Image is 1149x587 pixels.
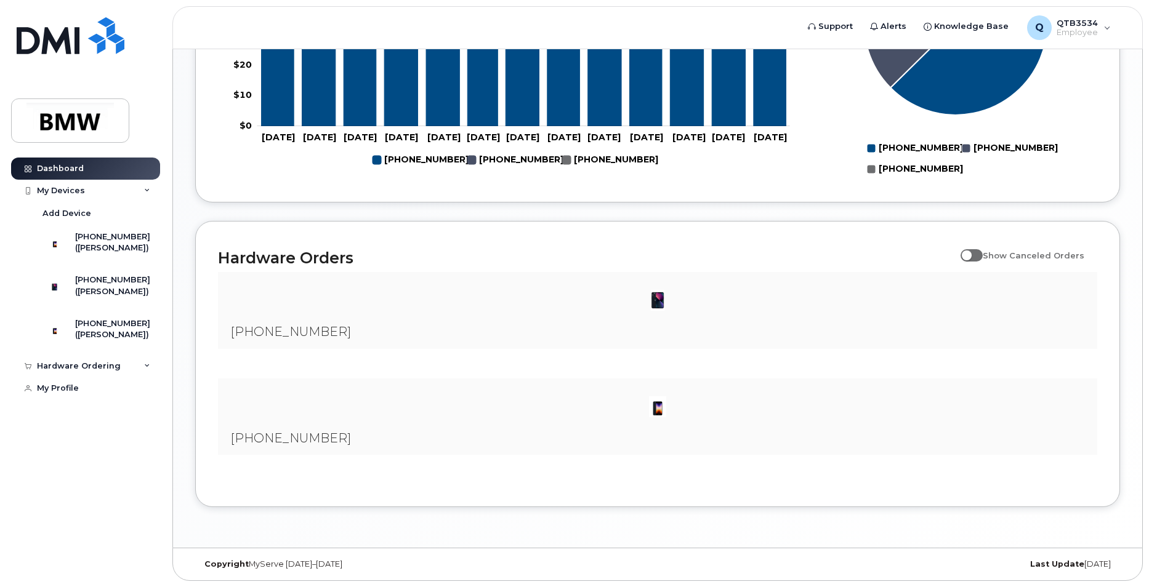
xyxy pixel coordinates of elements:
[1057,28,1098,38] span: Employee
[303,132,336,143] tspan: [DATE]
[672,132,706,143] tspan: [DATE]
[230,324,351,339] span: [PHONE_NUMBER]
[233,89,252,100] tspan: $10
[467,132,500,143] tspan: [DATE]
[1095,533,1140,578] iframe: Messenger Launcher
[385,132,418,143] tspan: [DATE]
[881,20,906,33] span: Alerts
[233,58,252,70] tspan: $20
[262,132,295,143] tspan: [DATE]
[587,132,621,143] tspan: [DATE]
[240,120,252,131] tspan: $0
[344,132,377,143] tspan: [DATE]
[645,288,670,313] img: image20231002-3703462-1ig824h.jpeg
[915,14,1017,39] a: Knowledge Base
[373,150,469,170] g: 864-320-7307
[204,559,249,569] strong: Copyright
[1035,20,1044,35] span: Q
[961,244,970,254] input: Show Canceled Orders
[427,132,461,143] tspan: [DATE]
[754,132,787,143] tspan: [DATE]
[547,132,581,143] tspan: [DATE]
[712,132,745,143] tspan: [DATE]
[818,20,853,33] span: Support
[467,150,563,170] g: 864-705-3445
[195,559,504,569] div: MyServe [DATE]–[DATE]
[562,150,658,170] g: 864-790-0880
[934,20,1009,33] span: Knowledge Base
[861,14,915,39] a: Alerts
[506,132,539,143] tspan: [DATE]
[812,559,1120,569] div: [DATE]
[630,132,663,143] tspan: [DATE]
[262,30,786,126] g: 864-320-7307
[218,249,954,267] h2: Hardware Orders
[373,150,658,170] g: Legend
[645,394,670,419] img: image20231002-3703462-1angbar.jpeg
[867,138,1058,180] g: Legend
[1018,15,1119,40] div: QTB3534
[983,250,1084,260] span: Show Canceled Orders
[1057,18,1098,28] span: QTB3534
[799,14,861,39] a: Support
[230,431,351,445] span: [PHONE_NUMBER]
[1030,559,1084,569] strong: Last Update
